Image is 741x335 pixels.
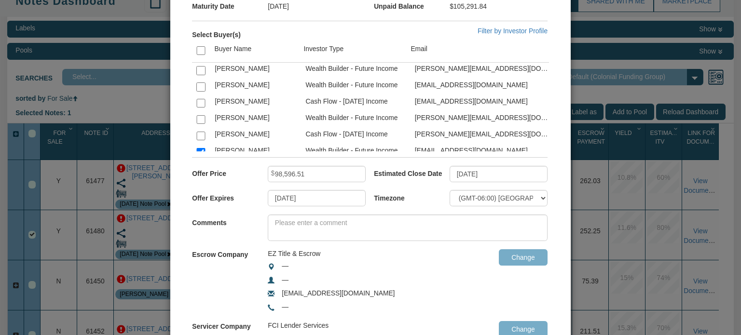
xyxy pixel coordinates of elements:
[282,289,395,297] span: [EMAIL_ADDRESS][DOMAIN_NAME]
[282,276,288,283] span: —
[210,40,299,63] td: Buyer Name
[478,27,548,35] a: Filter by Investor Profile
[210,78,301,94] td: [PERSON_NAME]
[268,166,366,182] input: Please enter an offer price
[299,40,406,63] td: Investor Type
[268,249,450,259] div: EZ Title & Escrow
[210,62,301,78] td: [PERSON_NAME]
[406,40,549,63] td: Email
[210,110,301,127] td: [PERSON_NAME]
[282,262,288,269] span: —
[192,319,250,332] label: Servicer Company
[499,249,548,266] input: Change
[410,62,556,78] td: [PERSON_NAME][EMAIL_ADDRESS][DOMAIN_NAME]
[374,166,450,179] label: Estimated Close Date
[301,94,410,110] td: Cash Flow - [DATE] Income
[410,127,556,143] td: [PERSON_NAME][EMAIL_ADDRESS][DOMAIN_NAME]
[268,190,366,206] input: MM/DD/YYYY
[410,143,556,160] td: [EMAIL_ADDRESS][DOMAIN_NAME]
[268,321,450,331] div: FCI Lender Services
[210,127,301,143] td: [PERSON_NAME]
[410,94,556,110] td: [EMAIL_ADDRESS][DOMAIN_NAME]
[192,214,268,228] label: Comments
[210,94,301,110] td: [PERSON_NAME]
[192,190,268,203] label: Offer Expires
[450,166,548,182] input: MM/DD/YYYY
[192,27,241,40] label: Select Buyer(s)
[301,78,410,94] td: Wealth Builder - Future Income
[192,166,268,179] label: Offer Price
[301,62,410,78] td: Wealth Builder - Future Income
[192,246,248,259] label: Escrow Company
[374,190,450,203] label: Timezone
[301,127,410,143] td: Cash Flow - [DATE] Income
[301,143,410,160] td: Wealth Builder - Future Income
[410,78,556,94] td: [EMAIL_ADDRESS][DOMAIN_NAME]
[301,110,410,127] td: Wealth Builder - Future Income
[210,143,301,160] td: [PERSON_NAME]
[282,303,288,310] span: —
[410,110,556,127] td: [PERSON_NAME][EMAIL_ADDRESS][DOMAIN_NAME]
